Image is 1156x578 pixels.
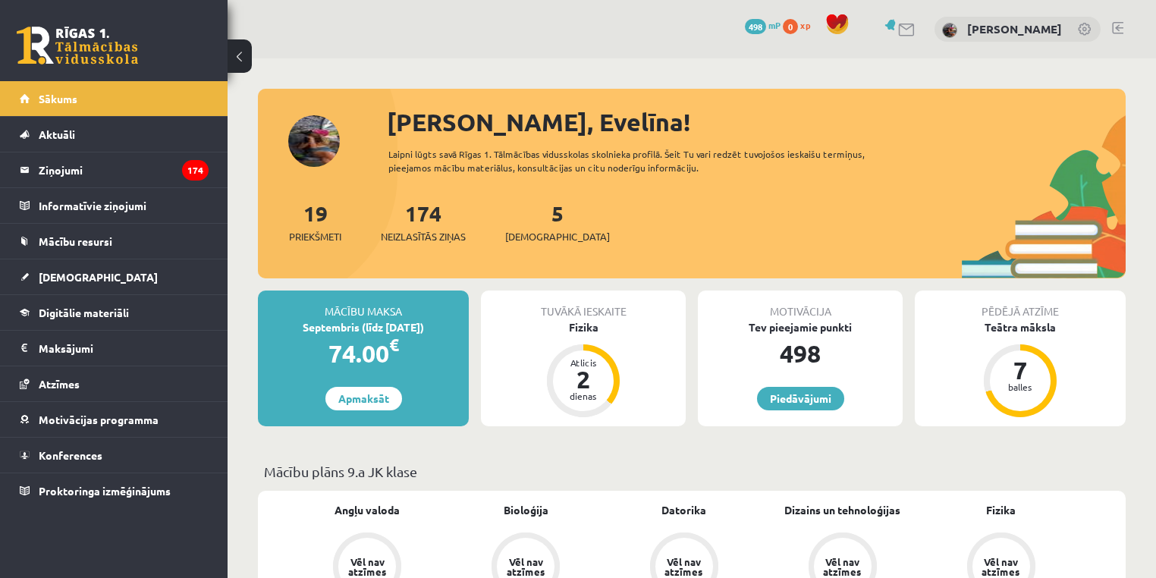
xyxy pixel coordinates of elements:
[481,291,686,319] div: Tuvākā ieskaite
[20,295,209,330] a: Digitālie materiāli
[387,104,1126,140] div: [PERSON_NAME], Evelīna!
[661,502,706,518] a: Datorika
[346,557,388,576] div: Vēl nav atzīmes
[915,319,1126,419] a: Teātra māksla 7 balles
[182,160,209,181] i: 174
[986,502,1016,518] a: Fizika
[745,19,766,34] span: 498
[258,319,469,335] div: Septembris (līdz [DATE])
[39,448,102,462] span: Konferences
[39,377,80,391] span: Atzīmes
[20,117,209,152] a: Aktuāli
[784,502,900,518] a: Dizains un tehnoloģijas
[698,335,903,372] div: 498
[663,557,705,576] div: Vēl nav atzīmes
[915,319,1126,335] div: Teātra māksla
[745,19,781,31] a: 498 mP
[20,224,209,259] a: Mācību resursi
[381,229,466,244] span: Neizlasītās ziņas
[325,387,402,410] a: Apmaksāt
[757,387,844,410] a: Piedāvājumi
[258,291,469,319] div: Mācību maksa
[821,557,864,576] div: Vēl nav atzīmes
[39,127,75,141] span: Aktuāli
[39,234,112,248] span: Mācību resursi
[20,188,209,223] a: Informatīvie ziņojumi
[381,199,466,244] a: 174Neizlasītās ziņas
[20,402,209,437] a: Motivācijas programma
[505,229,610,244] span: [DEMOGRAPHIC_DATA]
[389,334,399,356] span: €
[698,291,903,319] div: Motivācija
[980,557,1022,576] div: Vēl nav atzīmes
[20,152,209,187] a: Ziņojumi174
[289,199,341,244] a: 19Priekšmeti
[289,229,341,244] span: Priekšmeti
[264,461,1120,482] p: Mācību plāns 9.a JK klase
[39,484,171,498] span: Proktoringa izmēģinājums
[39,413,159,426] span: Motivācijas programma
[915,291,1126,319] div: Pēdējā atzīme
[39,152,209,187] legend: Ziņojumi
[20,331,209,366] a: Maksājumi
[698,319,903,335] div: Tev pieejamie punkti
[997,382,1043,391] div: balles
[335,502,400,518] a: Angļu valoda
[942,23,957,38] img: Evelīna Bernatoviča
[504,502,548,518] a: Bioloģija
[561,358,606,367] div: Atlicis
[505,199,610,244] a: 5[DEMOGRAPHIC_DATA]
[783,19,798,34] span: 0
[20,366,209,401] a: Atzīmes
[388,147,909,174] div: Laipni lūgts savā Rīgas 1. Tālmācības vidusskolas skolnieka profilā. Šeit Tu vari redzēt tuvojošo...
[39,92,77,105] span: Sākums
[967,21,1062,36] a: [PERSON_NAME]
[561,391,606,401] div: dienas
[504,557,547,576] div: Vēl nav atzīmes
[783,19,818,31] a: 0 xp
[20,438,209,473] a: Konferences
[481,319,686,419] a: Fizika Atlicis 2 dienas
[20,473,209,508] a: Proktoringa izmēģinājums
[800,19,810,31] span: xp
[39,270,158,284] span: [DEMOGRAPHIC_DATA]
[39,331,209,366] legend: Maksājumi
[39,306,129,319] span: Digitālie materiāli
[768,19,781,31] span: mP
[997,358,1043,382] div: 7
[258,335,469,372] div: 74.00
[39,188,209,223] legend: Informatīvie ziņojumi
[20,81,209,116] a: Sākums
[20,259,209,294] a: [DEMOGRAPHIC_DATA]
[17,27,138,64] a: Rīgas 1. Tālmācības vidusskola
[561,367,606,391] div: 2
[481,319,686,335] div: Fizika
